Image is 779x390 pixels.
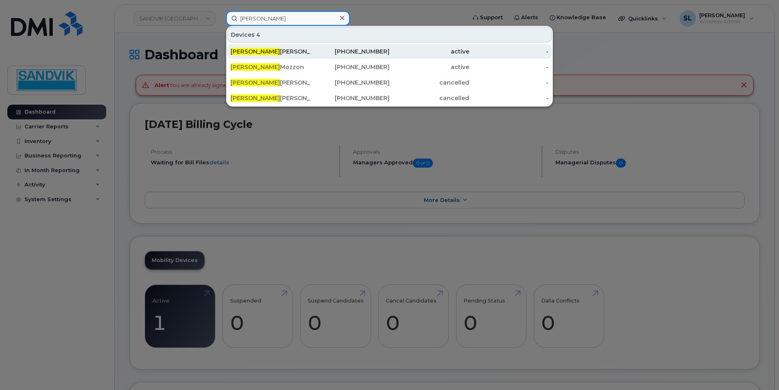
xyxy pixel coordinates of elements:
div: - [469,78,549,87]
span: [PERSON_NAME] [231,79,280,86]
div: Devices [227,27,552,43]
div: [PERSON_NAME] [231,78,310,87]
span: 4 [256,31,260,39]
div: [PHONE_NUMBER] [310,47,390,56]
div: cancelled [389,78,469,87]
span: [PERSON_NAME] [231,94,280,102]
div: [PHONE_NUMBER] [310,78,390,87]
div: [PHONE_NUMBER] [310,94,390,102]
span: [PERSON_NAME] [231,63,280,71]
div: - [469,63,549,71]
div: [PERSON_NAME] [231,94,310,102]
a: [PERSON_NAME]Mozzon[PHONE_NUMBER]active- [227,60,552,74]
a: [PERSON_NAME][PERSON_NAME][PHONE_NUMBER]cancelled- [227,75,552,90]
div: active [389,47,469,56]
div: - [469,47,549,56]
div: active [389,63,469,71]
span: [PERSON_NAME] [231,48,280,55]
div: [PERSON_NAME] [231,47,310,56]
div: Mozzon [231,63,310,71]
div: cancelled [389,94,469,102]
div: [PHONE_NUMBER] [310,63,390,71]
a: [PERSON_NAME][PERSON_NAME][PHONE_NUMBER]active- [227,44,552,59]
a: [PERSON_NAME][PERSON_NAME][PHONE_NUMBER]cancelled- [227,91,552,105]
div: - [469,94,549,102]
